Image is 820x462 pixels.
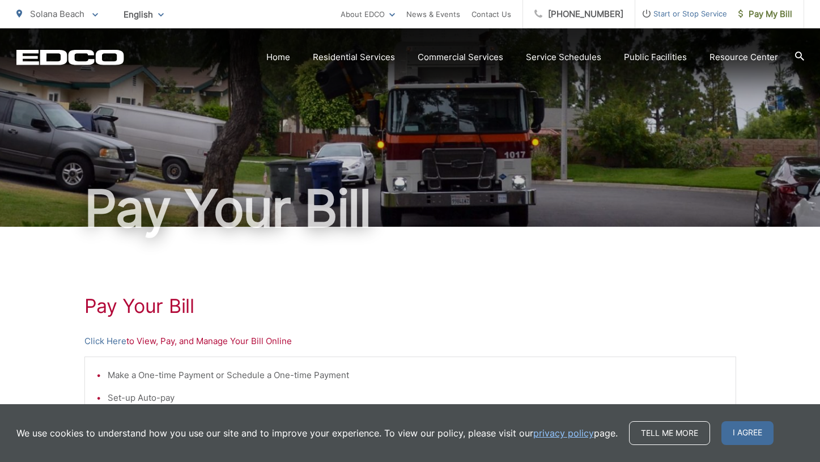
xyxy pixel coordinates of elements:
li: Set-up Auto-pay [108,391,724,405]
span: Pay My Bill [738,7,792,21]
a: News & Events [406,7,460,21]
a: Commercial Services [418,50,503,64]
li: Make a One-time Payment or Schedule a One-time Payment [108,368,724,382]
span: Solana Beach [30,9,84,19]
a: Service Schedules [526,50,601,64]
a: Contact Us [471,7,511,21]
a: Residential Services [313,50,395,64]
a: About EDCO [341,7,395,21]
p: to View, Pay, and Manage Your Bill Online [84,334,736,348]
h1: Pay Your Bill [84,295,736,317]
a: Public Facilities [624,50,687,64]
a: Home [266,50,290,64]
span: I agree [721,421,774,445]
a: Tell me more [629,421,710,445]
a: privacy policy [533,426,594,440]
a: Click Here [84,334,126,348]
a: EDCD logo. Return to the homepage. [16,49,124,65]
p: We use cookies to understand how you use our site and to improve your experience. To view our pol... [16,426,618,440]
a: Resource Center [709,50,778,64]
span: English [115,5,172,24]
h1: Pay Your Bill [16,180,804,237]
